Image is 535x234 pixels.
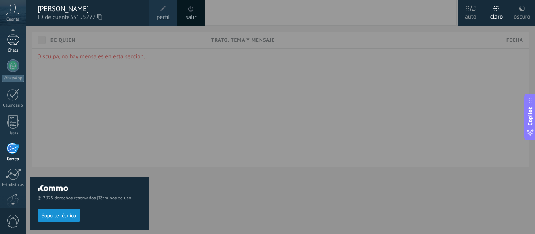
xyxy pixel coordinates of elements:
[38,13,141,22] span: ID de cuenta
[6,17,19,22] span: Cuenta
[2,75,24,82] div: WhatsApp
[514,5,530,26] div: oscuro
[38,195,141,201] span: © 2025 derechos reservados |
[70,13,102,22] span: 35195272
[465,5,476,26] div: auto
[38,4,141,13] div: [PERSON_NAME]
[38,209,80,222] button: Soporte técnico
[42,213,76,219] span: Soporte técnico
[526,107,534,126] span: Copilot
[2,182,25,188] div: Estadísticas
[98,195,131,201] a: Términos de uso
[2,48,25,53] div: Chats
[2,157,25,162] div: Correo
[185,13,196,22] a: salir
[2,131,25,136] div: Listas
[38,212,80,218] a: Soporte técnico
[490,5,503,26] div: claro
[2,103,25,108] div: Calendario
[157,13,170,22] span: perfil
